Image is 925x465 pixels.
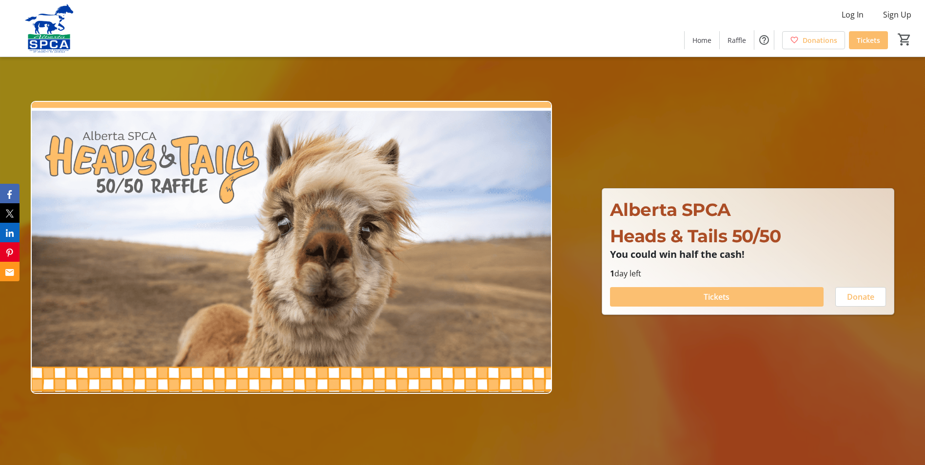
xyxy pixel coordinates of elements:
[782,31,845,49] a: Donations
[6,4,93,53] img: Alberta SPCA's Logo
[610,287,824,307] button: Tickets
[896,31,913,48] button: Cart
[704,291,729,303] span: Tickets
[685,31,719,49] a: Home
[692,35,711,45] span: Home
[883,9,911,20] span: Sign Up
[847,291,874,303] span: Donate
[610,225,781,247] span: Heads & Tails 50/50
[610,249,886,260] p: You could win half the cash!
[857,35,880,45] span: Tickets
[610,268,886,279] p: day left
[834,7,871,22] button: Log In
[835,287,886,307] button: Donate
[754,30,774,50] button: Help
[875,7,919,22] button: Sign Up
[610,268,614,279] span: 1
[31,101,552,394] img: Campaign CTA Media Photo
[610,199,731,220] span: Alberta SPCA
[720,31,754,49] a: Raffle
[842,9,864,20] span: Log In
[803,35,837,45] span: Donations
[728,35,746,45] span: Raffle
[849,31,888,49] a: Tickets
